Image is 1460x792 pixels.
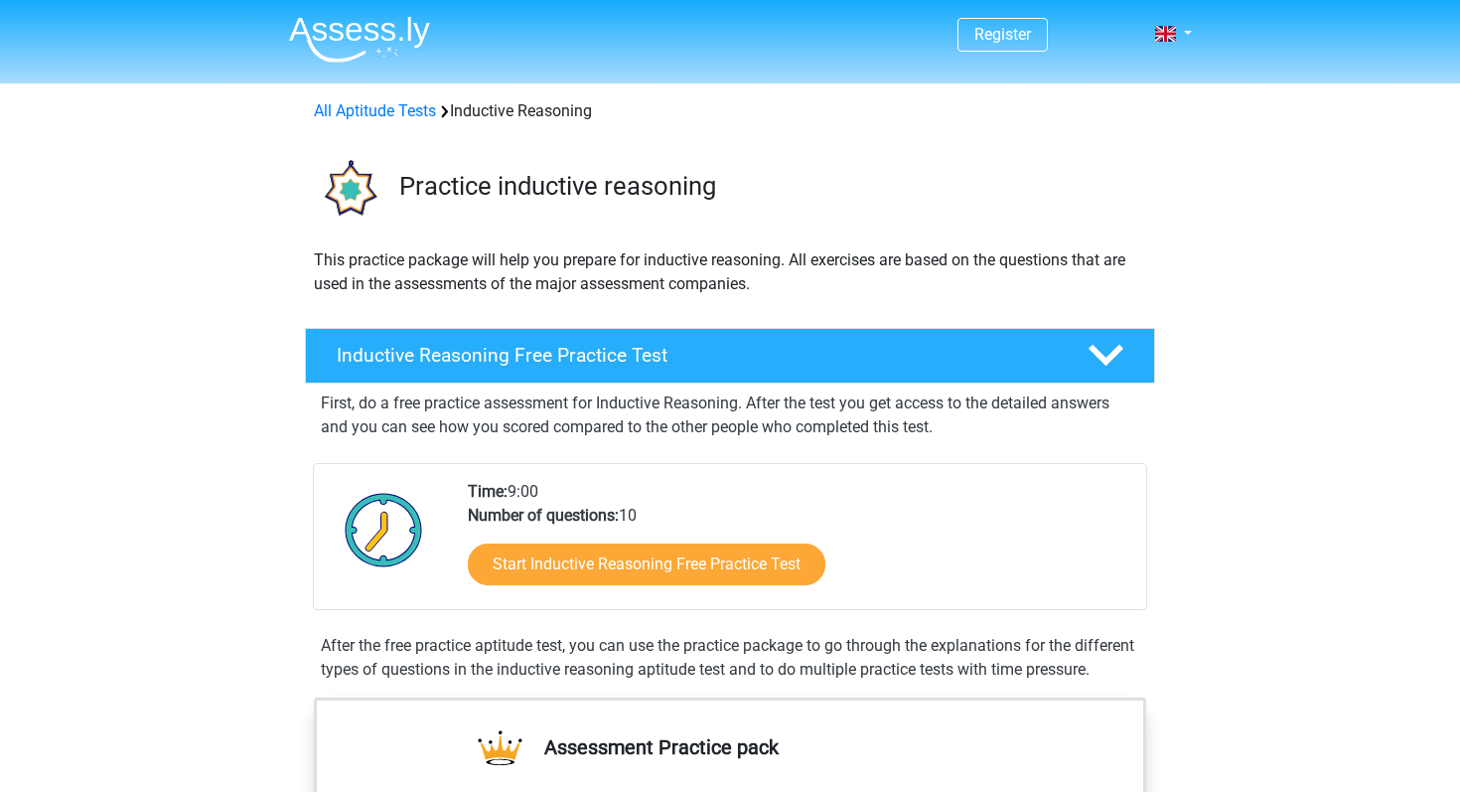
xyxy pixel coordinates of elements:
[399,171,1139,202] h3: Practice inductive reasoning
[974,25,1031,44] a: Register
[334,480,434,579] img: Clock
[306,147,390,232] img: inductive reasoning
[468,506,619,525] b: Number of questions:
[314,101,436,120] a: All Aptitude Tests
[321,392,1139,439] p: First, do a free practice assessment for Inductive Reasoning. After the test you get access to th...
[337,344,1056,367] h4: Inductive Reasoning Free Practice Test
[314,248,1146,296] p: This practice package will help you prepare for inductive reasoning. All exercises are based on t...
[289,16,430,63] img: Assessly
[468,544,825,585] a: Start Inductive Reasoning Free Practice Test
[306,99,1154,123] div: Inductive Reasoning
[468,482,508,501] b: Time:
[297,328,1163,384] a: Inductive Reasoning Free Practice Test
[313,634,1147,682] div: After the free practice aptitude test, you can use the practice package to go through the explana...
[453,480,1145,609] div: 9:00 10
